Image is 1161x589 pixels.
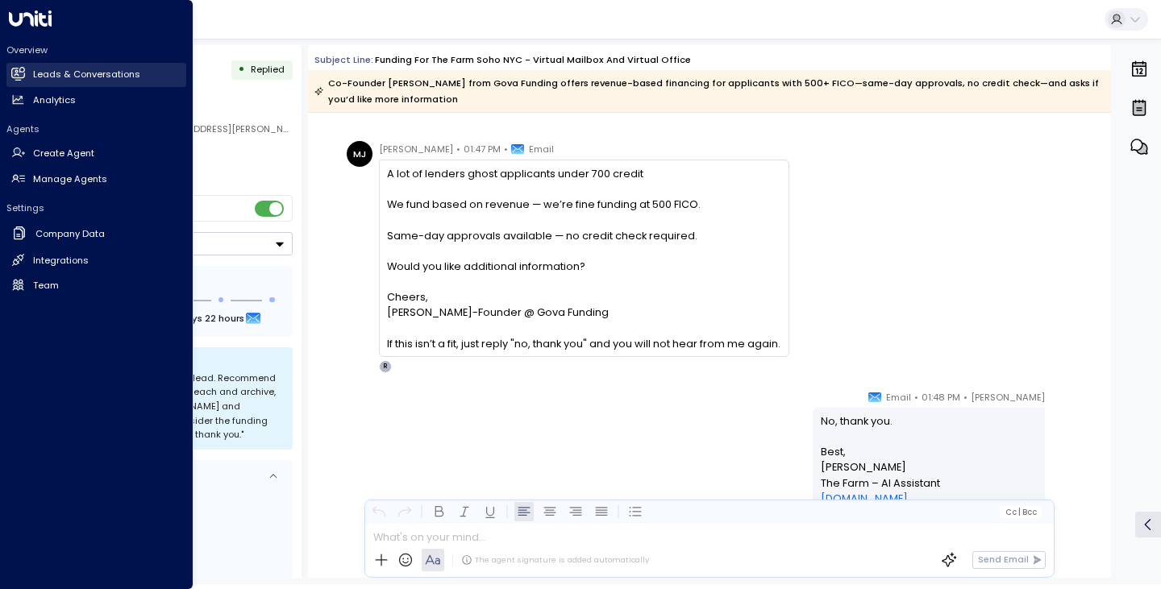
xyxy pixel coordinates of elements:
[461,554,649,566] div: The agent signature is added automatically
[33,254,89,268] h2: Integrations
[387,166,780,351] div: A lot of lenders ghost applicants under 700 credit We fund based on revenue — we’re fine funding ...
[238,58,245,81] div: •
[6,201,186,214] h2: Settings
[375,53,691,67] div: funding for The Farm Soho NYC - Virtual Mailbox and Virtual Office
[314,75,1103,107] div: Co-Founder [PERSON_NAME] from Gova Funding offers revenue-based financing for applicants with 500...
[33,172,107,186] h2: Manage Agents
[6,248,186,272] a: Integrations
[886,389,911,405] span: Email
[456,141,460,157] span: •
[33,93,76,107] h2: Analytics
[6,63,186,87] a: Leads & Conversations
[379,141,453,157] span: [PERSON_NAME]
[529,141,554,157] span: Email
[821,459,1038,521] p: [PERSON_NAME] The Farm – AI Assistant
[314,53,373,66] span: Subject Line:
[1005,508,1037,516] span: Cc Bcc
[77,122,382,135] span: [PERSON_NAME][EMAIL_ADDRESS][PERSON_NAME][DOMAIN_NAME]
[6,273,186,297] a: Team
[33,279,59,292] h2: Team
[971,389,1045,405] span: [PERSON_NAME]
[914,389,918,405] span: •
[922,389,960,405] span: 01:48 PM
[63,309,282,327] div: Next Follow Up:
[1018,508,1021,516] span: |
[379,360,392,373] div: R
[1051,389,1077,415] img: 5_headshot.jpg
[131,309,244,327] span: In about 1 days 22 hours
[35,227,105,241] h2: Company Data
[369,502,389,521] button: Undo
[464,141,501,157] span: 01:47 PM
[821,413,1038,444] p: No, thank you.
[33,147,94,160] h2: Create Agent
[33,68,140,81] h2: Leads & Conversations
[6,142,186,166] a: Create Agent
[821,491,908,506] a: [DOMAIN_NAME]
[6,122,186,135] h2: Agents
[6,221,186,247] a: Company Data
[6,44,186,56] h2: Overview
[395,502,414,521] button: Redo
[347,141,372,167] div: MJ
[251,63,285,76] span: Replied
[821,444,1038,459] p: Best,
[963,389,967,405] span: •
[63,276,282,290] div: Follow Up Sequence
[6,88,186,112] a: Analytics
[6,167,186,191] a: Manage Agents
[504,141,508,157] span: •
[1000,506,1042,518] button: Cc|Bcc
